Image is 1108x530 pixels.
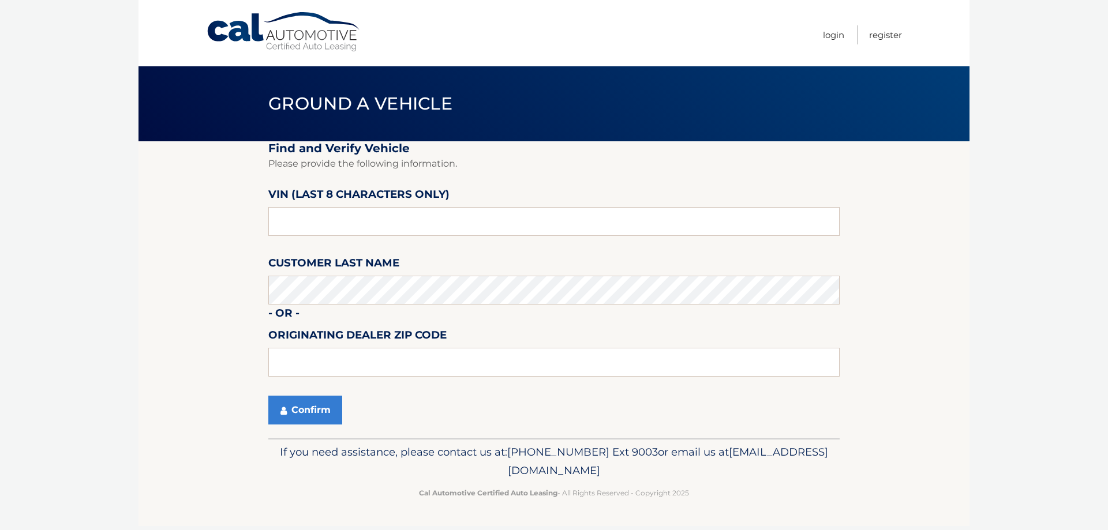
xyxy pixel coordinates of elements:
[268,305,300,326] label: - or -
[268,186,450,207] label: VIN (last 8 characters only)
[507,445,658,458] span: [PHONE_NUMBER] Ext 9003
[268,156,840,172] p: Please provide the following information.
[206,12,362,52] a: Cal Automotive
[419,488,557,497] strong: Cal Automotive Certified Auto Leasing
[268,93,452,114] span: Ground a Vehicle
[268,141,840,156] h2: Find and Verify Vehicle
[276,487,832,499] p: - All Rights Reserved - Copyright 2025
[823,25,844,44] a: Login
[268,326,447,348] label: Originating Dealer Zip Code
[268,396,342,424] button: Confirm
[276,443,832,480] p: If you need assistance, please contact us at: or email us at
[869,25,902,44] a: Register
[268,254,399,276] label: Customer Last Name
